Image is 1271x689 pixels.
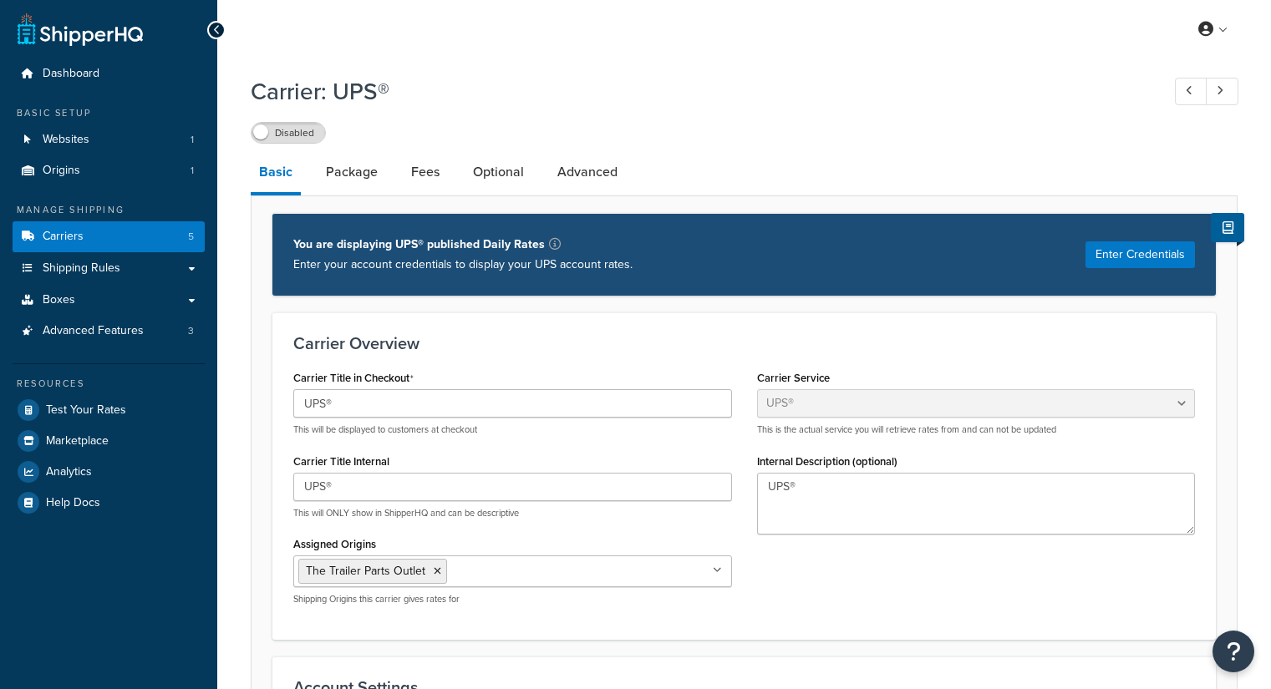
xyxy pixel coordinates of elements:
[13,221,205,252] a: Carriers5
[13,221,205,252] li: Carriers
[13,253,205,284] a: Shipping Rules
[293,235,633,255] p: You are displaying UPS® published Daily Rates
[13,377,205,391] div: Resources
[403,152,448,192] a: Fees
[13,155,205,186] a: Origins1
[13,457,205,487] a: Analytics
[318,152,386,192] a: Package
[13,203,205,217] div: Manage Shipping
[13,316,205,347] a: Advanced Features3
[13,285,205,316] a: Boxes
[13,395,205,425] a: Test Your Rates
[1175,78,1207,105] a: Previous Record
[13,426,205,456] a: Marketplace
[293,334,1195,352] h3: Carrier Overview
[251,75,1144,108] h1: Carrier: UPS®
[757,372,830,384] label: Carrier Service
[293,507,732,519] p: This will ONLY show in ShipperHQ and can be descriptive
[757,455,897,468] label: Internal Description (optional)
[13,488,205,518] a: Help Docs
[1211,213,1244,242] button: Show Help Docs
[43,261,120,276] span: Shipping Rules
[13,316,205,347] li: Advanced Features
[252,123,325,143] label: Disabled
[1085,241,1195,268] button: Enter Credentials
[43,324,144,338] span: Advanced Features
[293,372,414,385] label: Carrier Title in Checkout
[46,403,126,418] span: Test Your Rates
[1206,78,1238,105] a: Next Record
[293,455,389,468] label: Carrier Title Internal
[293,255,633,275] p: Enter your account credentials to display your UPS account rates.
[43,293,75,307] span: Boxes
[251,152,301,195] a: Basic
[293,593,732,605] p: Shipping Origins this carrier gives rates for
[549,152,626,192] a: Advanced
[465,152,532,192] a: Optional
[13,106,205,120] div: Basic Setup
[191,133,194,147] span: 1
[46,465,92,479] span: Analytics
[1213,631,1254,672] button: Open Resource Center
[188,230,194,244] span: 5
[757,473,1196,534] textarea: UPS®
[43,67,99,81] span: Dashboard
[13,124,205,155] a: Websites1
[43,230,84,244] span: Carriers
[13,155,205,186] li: Origins
[191,164,194,178] span: 1
[293,423,732,436] p: This will be displayed to customers at checkout
[13,124,205,155] li: Websites
[13,58,205,89] a: Dashboard
[757,423,1196,436] p: This is the actual service you will retrieve rates from and can not be updated
[46,496,100,510] span: Help Docs
[293,538,376,550] label: Assigned Origins
[188,324,194,338] span: 3
[306,562,425,580] span: The Trailer Parts Outlet
[43,133,89,147] span: Websites
[46,434,109,448] span: Marketplace
[43,164,80,178] span: Origins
